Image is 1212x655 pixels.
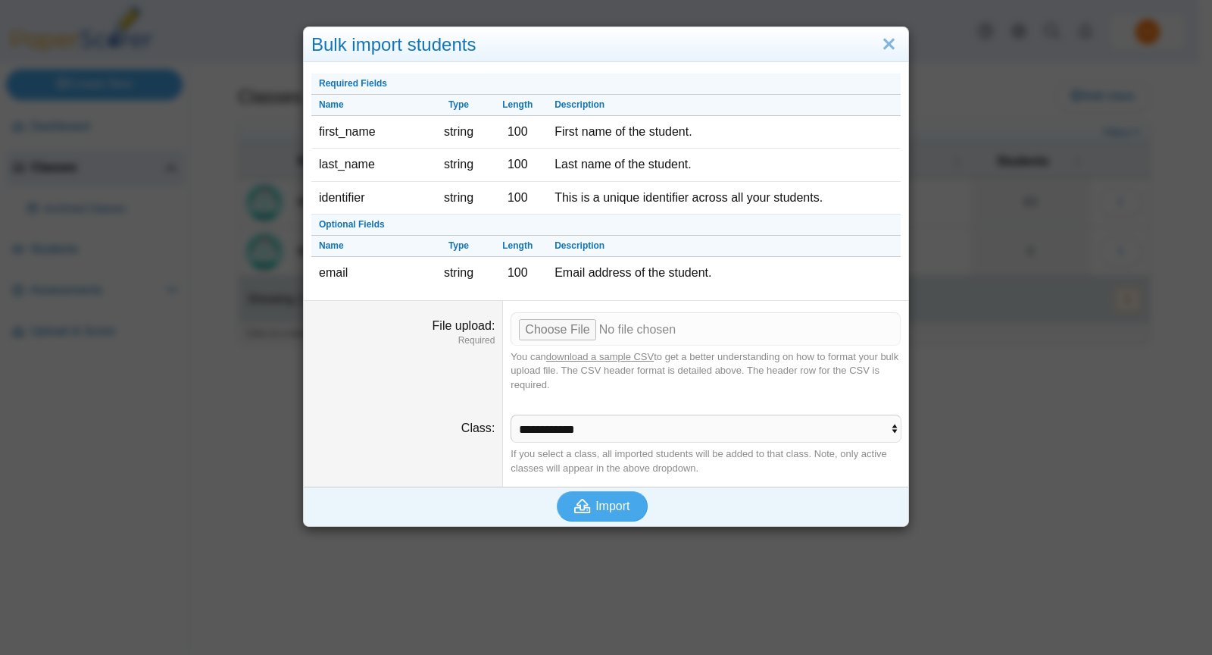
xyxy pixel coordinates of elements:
td: string [430,182,489,215]
td: First name of the student. [547,116,901,149]
th: Name [311,236,430,257]
a: download a sample CSV [546,351,654,362]
td: identifier [311,182,430,215]
td: Last name of the student. [547,149,901,181]
td: string [430,257,489,289]
label: File upload [433,319,495,332]
span: Import [595,500,629,512]
th: Length [488,95,547,116]
label: Class [461,422,495,434]
td: string [430,116,489,149]
th: Optional Fields [311,215,901,236]
th: Type [430,236,489,257]
td: 100 [488,149,547,181]
th: Length [488,236,547,257]
a: Close [877,32,901,58]
div: Bulk import students [304,27,908,63]
button: Import [557,491,648,522]
th: Description [547,236,901,257]
td: 100 [488,116,547,149]
td: first_name [311,116,430,149]
td: Email address of the student. [547,257,901,289]
th: Name [311,95,430,116]
th: Description [547,95,901,116]
td: 100 [488,182,547,215]
th: Type [430,95,489,116]
td: This is a unique identifier across all your students. [547,182,901,215]
th: Required Fields [311,74,901,95]
td: 100 [488,257,547,289]
div: You can to get a better understanding on how to format your bulk upload file. The CSV header form... [511,350,901,392]
td: last_name [311,149,430,181]
div: If you select a class, all imported students will be added to that class. Note, only active class... [511,447,901,475]
td: string [430,149,489,181]
td: email [311,257,430,289]
dfn: Required [311,334,495,347]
